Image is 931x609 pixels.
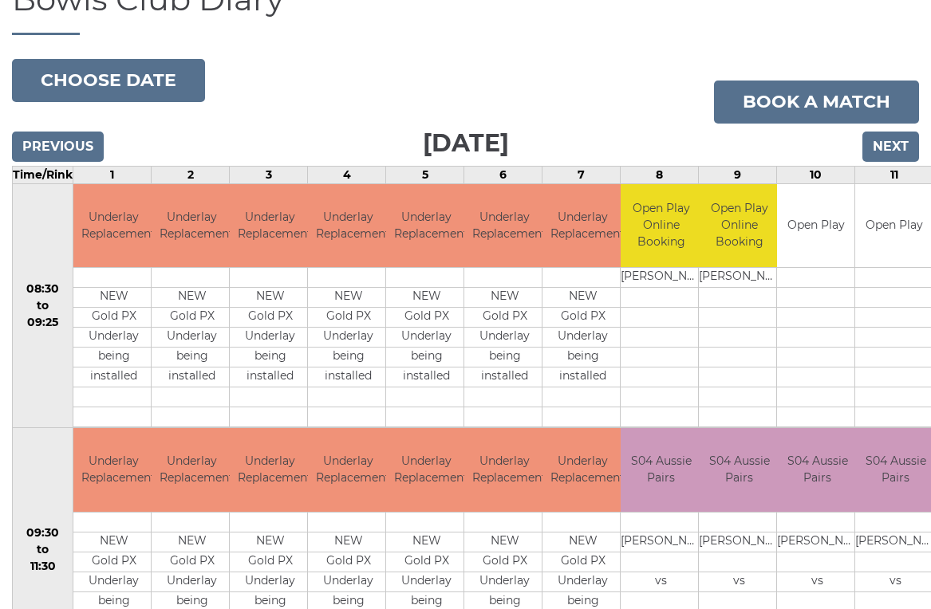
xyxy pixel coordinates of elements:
[12,59,205,102] button: Choose date
[230,532,310,552] td: NEW
[73,308,154,328] td: Gold PX
[386,367,467,387] td: installed
[230,288,310,308] td: NEW
[12,132,104,162] input: Previous
[230,367,310,387] td: installed
[152,328,232,348] td: Underlay
[542,532,623,552] td: NEW
[621,532,701,552] td: [PERSON_NAME]
[308,532,389,552] td: NEW
[73,428,154,512] td: Underlay Replacement
[464,532,545,552] td: NEW
[152,367,232,387] td: installed
[542,552,623,572] td: Gold PX
[464,288,545,308] td: NEW
[862,132,919,162] input: Next
[386,572,467,591] td: Underlay
[152,348,232,367] td: being
[152,428,232,512] td: Underlay Replacement
[386,552,467,572] td: Gold PX
[73,328,154,348] td: Underlay
[230,308,310,328] td: Gold PX
[621,184,701,268] td: Open Play Online Booking
[714,81,919,124] a: Book a match
[464,308,545,328] td: Gold PX
[699,184,779,268] td: Open Play Online Booking
[13,183,73,428] td: 08:30 to 09:25
[542,308,623,328] td: Gold PX
[542,288,623,308] td: NEW
[386,308,467,328] td: Gold PX
[152,288,232,308] td: NEW
[73,572,154,591] td: Underlay
[386,328,467,348] td: Underlay
[73,166,152,183] td: 1
[464,166,542,183] td: 6
[73,552,154,572] td: Gold PX
[152,308,232,328] td: Gold PX
[464,552,545,572] td: Gold PX
[73,288,154,308] td: NEW
[230,552,310,572] td: Gold PX
[308,572,389,591] td: Underlay
[542,184,623,268] td: Underlay Replacement
[464,428,545,512] td: Underlay Replacement
[699,532,779,552] td: [PERSON_NAME]
[777,532,858,552] td: [PERSON_NAME]
[777,572,858,591] td: vs
[308,184,389,268] td: Underlay Replacement
[386,428,467,512] td: Underlay Replacement
[73,348,154,367] td: being
[621,428,701,512] td: S04 Aussie Pairs
[464,367,545,387] td: installed
[464,348,545,367] td: being
[386,184,467,268] td: Underlay Replacement
[73,532,154,552] td: NEW
[230,184,310,268] td: Underlay Replacement
[699,572,779,591] td: vs
[152,532,232,552] td: NEW
[152,572,232,591] td: Underlay
[308,552,389,572] td: Gold PX
[542,428,623,512] td: Underlay Replacement
[152,184,232,268] td: Underlay Replacement
[308,308,389,328] td: Gold PX
[386,166,464,183] td: 5
[230,166,308,183] td: 3
[13,166,73,183] td: Time/Rink
[230,348,310,367] td: being
[464,572,545,591] td: Underlay
[621,166,699,183] td: 8
[386,288,467,308] td: NEW
[542,367,623,387] td: installed
[308,348,389,367] td: being
[699,268,779,288] td: [PERSON_NAME]
[230,428,310,512] td: Underlay Replacement
[308,166,386,183] td: 4
[73,184,154,268] td: Underlay Replacement
[464,184,545,268] td: Underlay Replacement
[73,367,154,387] td: installed
[777,184,854,268] td: Open Play
[152,166,230,183] td: 2
[542,328,623,348] td: Underlay
[386,532,467,552] td: NEW
[699,428,779,512] td: S04 Aussie Pairs
[542,348,623,367] td: being
[152,552,232,572] td: Gold PX
[542,572,623,591] td: Underlay
[230,572,310,591] td: Underlay
[308,328,389,348] td: Underlay
[308,288,389,308] td: NEW
[230,328,310,348] td: Underlay
[386,348,467,367] td: being
[621,572,701,591] td: vs
[542,166,621,183] td: 7
[777,428,858,512] td: S04 Aussie Pairs
[777,166,855,183] td: 10
[308,367,389,387] td: installed
[699,166,777,183] td: 9
[621,268,701,288] td: [PERSON_NAME]
[464,328,545,348] td: Underlay
[308,428,389,512] td: Underlay Replacement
